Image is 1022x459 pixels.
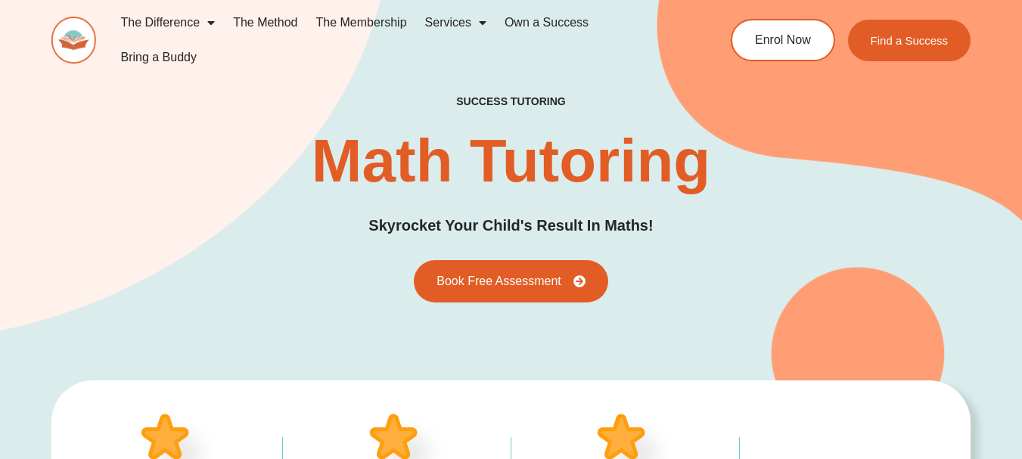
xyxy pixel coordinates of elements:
[224,5,306,40] a: The Method
[731,19,835,61] a: Enrol Now
[755,34,811,46] span: Enrol Now
[414,260,608,302] a: Book Free Assessment
[307,5,416,40] a: The Membership
[871,35,949,46] span: Find a Success
[848,20,971,61] a: Find a Success
[111,5,678,75] nav: Menu
[368,214,653,237] h3: Skyrocket Your Child's Result In Maths!
[416,5,495,40] a: Services
[111,5,224,40] a: The Difference
[111,40,206,75] a: Bring a Buddy
[495,5,598,40] a: Own a Success
[456,95,565,108] h4: success tutoring
[312,131,710,191] h2: Math Tutoring
[436,275,561,287] span: Book Free Assessment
